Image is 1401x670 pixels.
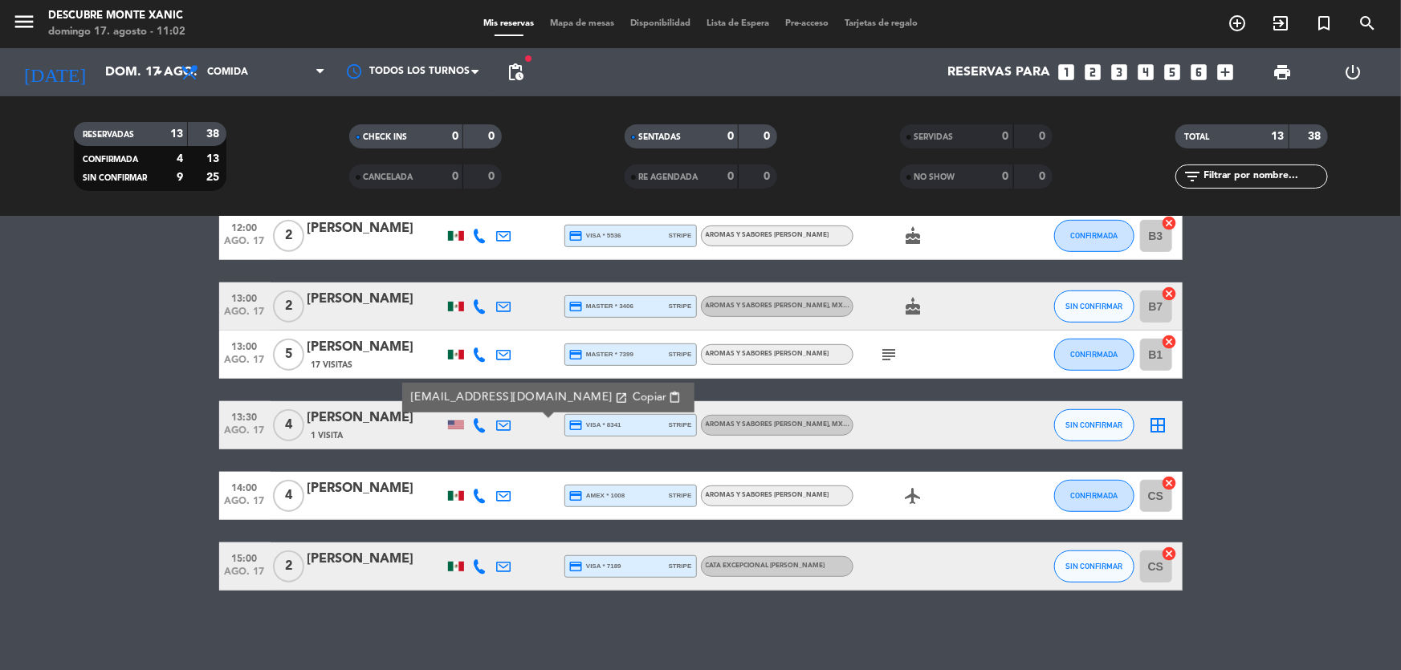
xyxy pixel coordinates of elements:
[273,409,304,441] span: 4
[706,351,829,357] span: Aromas y Sabores [PERSON_NAME]
[1162,546,1178,562] i: cancel
[225,407,265,425] span: 13:30
[1162,475,1178,491] i: cancel
[706,421,867,428] span: Aromas y Sabores [PERSON_NAME]
[639,173,698,181] span: RE AGENDADA
[1003,171,1009,182] strong: 0
[1215,62,1236,83] i: add_box
[12,10,36,39] button: menu
[1056,62,1077,83] i: looks_one
[1065,302,1122,311] span: SIN CONFIRMAR
[273,550,304,583] span: 2
[149,63,169,82] i: arrow_drop_down
[569,489,625,503] span: amex * 1008
[1135,62,1156,83] i: looks_4
[506,63,525,82] span: pending_actions
[542,19,622,28] span: Mapa de mesas
[1302,10,1346,37] span: Reserva especial
[727,171,734,182] strong: 0
[475,19,542,28] span: Mis reservas
[225,336,265,355] span: 13:00
[1228,14,1247,33] i: add_circle_outline
[273,339,304,371] span: 5
[727,131,734,142] strong: 0
[632,389,666,406] span: Copiar
[1054,480,1134,512] button: CONFIRMADA
[880,345,899,364] i: subject
[206,128,222,140] strong: 38
[83,174,148,182] span: SIN CONFIRMAR
[12,10,36,34] i: menu
[569,559,621,574] span: visa * 7189
[1272,131,1285,142] strong: 13
[569,347,634,362] span: master * 7399
[1039,131,1049,142] strong: 0
[307,289,444,310] div: [PERSON_NAME]
[1308,131,1324,142] strong: 38
[1039,171,1049,182] strong: 0
[207,67,248,78] span: Comida
[225,566,265,585] span: ago. 17
[177,153,183,164] strong: 4
[225,496,265,514] span: ago. 17
[225,236,265,254] span: ago. 17
[1070,491,1118,500] span: CONFIRMADA
[1162,62,1183,83] i: looks_5
[1109,62,1130,83] i: looks_3
[1054,290,1134,323] button: SIN CONFIRMAR
[12,55,97,90] i: [DATE]
[225,307,265,325] span: ago. 17
[639,133,682,141] span: SENTADAS
[452,131,458,142] strong: 0
[904,226,923,246] i: cake
[706,562,825,569] span: Cata Excepcional [PERSON_NAME]
[569,418,584,432] i: credit_card
[273,290,304,323] span: 2
[1188,62,1209,83] i: looks_6
[273,480,304,512] span: 4
[669,561,692,571] span: stripe
[1149,416,1168,435] i: border_all
[614,392,627,404] i: open_in_new
[488,171,498,182] strong: 0
[569,347,584,362] i: credit_card
[225,217,265,236] span: 12:00
[1273,63,1292,82] span: print
[1162,334,1178,350] i: cancel
[1346,10,1389,37] span: BUSCAR
[83,131,135,139] span: RESERVADAS
[904,486,923,506] i: airplanemode_active
[1318,48,1389,96] div: LOG OUT
[627,388,686,407] button: Copiarcontent_paste
[1203,168,1327,185] input: Filtrar por nombre...
[48,24,185,40] div: domingo 17. agosto - 11:02
[1162,215,1178,231] i: cancel
[764,171,773,182] strong: 0
[307,478,444,499] div: [PERSON_NAME]
[1065,562,1122,571] span: SIN CONFIRMAR
[1070,350,1118,359] span: CONFIRMADA
[307,218,444,239] div: [PERSON_NAME]
[669,349,692,359] span: stripe
[698,19,777,28] span: Lista de Espera
[307,549,444,570] div: [PERSON_NAME]
[1065,420,1122,429] span: SIN CONFIRMAR
[837,19,926,28] span: Tarjetas de regalo
[764,131,773,142] strong: 0
[669,420,692,430] span: stripe
[225,477,265,496] span: 14:00
[1054,409,1134,441] button: SIN CONFIRMAR
[1271,14,1290,33] i: exit_to_app
[947,65,1050,80] span: Reservas para
[1314,14,1334,33] i: turned_in_not
[706,232,829,238] span: Aromas y Sabores [PERSON_NAME]
[1183,167,1203,186] i: filter_list
[569,299,584,314] i: credit_card
[452,171,458,182] strong: 0
[225,355,265,373] span: ago. 17
[307,337,444,358] div: [PERSON_NAME]
[1259,10,1302,37] span: WALK IN
[669,392,681,404] span: content_paste
[669,230,692,241] span: stripe
[1054,550,1134,583] button: SIN CONFIRMAR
